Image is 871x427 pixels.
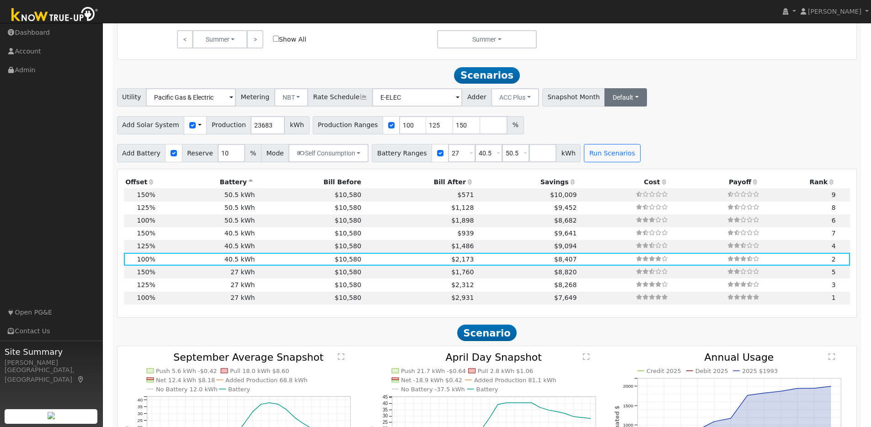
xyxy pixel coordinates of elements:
button: NBT [274,88,309,107]
span: 100% [137,256,155,263]
td: 50.5 kWh [157,214,256,227]
text: 2025 $1993 [742,368,778,374]
img: Know True-Up [7,5,103,26]
circle: onclick="" [522,402,524,404]
span: Rank [809,178,828,186]
span: $10,580 [335,268,361,276]
text:  [338,353,344,360]
text:  [583,353,590,360]
span: $1,486 [451,242,474,250]
circle: onclick="" [548,409,550,411]
span: $10,580 [335,294,361,301]
span: $571 [458,191,474,198]
circle: onclick="" [812,387,816,390]
span: $10,580 [335,204,361,211]
span: $10,580 [335,230,361,237]
span: Metering [235,88,275,107]
button: ACC Plus [491,88,539,107]
span: 3 [832,281,836,288]
button: Run Scenarios [584,144,640,162]
circle: onclick="" [514,402,516,404]
td: 27 kWh [157,278,256,291]
span: Adder [462,88,492,107]
circle: onclick="" [243,423,245,425]
button: Summer [437,30,537,48]
circle: onclick="" [489,417,491,419]
circle: onclick="" [285,409,287,411]
circle: onclick="" [277,404,279,406]
span: Battery Ranges [372,144,432,162]
span: 150% [137,191,155,198]
span: kWh [284,116,309,134]
td: 27 kWh [157,292,256,304]
input: Show All [273,36,279,42]
text: April Day Snapshot [446,352,542,363]
span: $10,009 [550,191,577,198]
span: 2 [832,256,836,263]
button: Summer [192,30,247,48]
span: Cost [644,178,660,186]
circle: onclick="" [829,385,833,389]
th: Bill After [363,176,476,188]
circle: onclick="" [779,390,783,393]
text: Annual Usage [705,352,774,363]
span: Scenario [457,325,517,341]
span: [PERSON_NAME] [808,8,861,15]
th: Offset [124,176,157,188]
text: 25 [138,418,143,423]
label: Show All [273,35,306,44]
circle: onclick="" [729,417,732,421]
circle: onclick="" [260,404,262,406]
td: 50.5 kWh [157,202,256,214]
text: Push 5.6 kWh -$0.42 [156,368,217,374]
circle: onclick="" [302,423,304,425]
span: $2,312 [451,281,474,288]
span: Production [206,116,251,134]
text: 30 [138,411,143,416]
span: $9,641 [554,230,577,237]
span: Add Battery [117,144,166,162]
span: $1,898 [451,217,474,224]
td: 50.5 kWh [157,188,256,201]
circle: onclick="" [581,417,583,419]
span: 5 [832,268,836,276]
text: Net -18.9 kWh $0.42 [401,377,462,384]
span: $9,452 [554,204,577,211]
span: Savings [540,178,569,186]
span: kWh [556,144,581,162]
span: $2,173 [451,256,474,263]
span: 100% [137,294,155,301]
span: $7,649 [554,294,577,301]
text: Battery [228,386,250,393]
span: 9 [832,191,836,198]
span: 100% [137,217,155,224]
circle: onclick="" [573,416,575,418]
circle: onclick="" [556,411,558,413]
span: 1 [832,294,836,301]
text: No Battery -37.5 kWh [401,386,465,393]
span: % [245,144,261,162]
span: % [507,116,524,134]
text: Added Production 81.1 kWh [474,377,556,384]
span: $1,760 [451,268,474,276]
circle: onclick="" [712,420,716,424]
text: Credit 2025 [647,368,681,374]
td: 40.5 kWh [157,227,256,240]
input: Select a Utility [146,88,236,107]
text: 35 [383,407,388,412]
button: Default [604,88,647,107]
span: 6 [832,217,836,224]
circle: onclick="" [497,404,499,406]
text: Pull 2.8 kWh $1.06 [478,368,533,374]
span: Scenarios [454,67,519,84]
circle: onclick="" [294,417,296,419]
text: 2000 [623,384,634,389]
span: Utility [117,88,147,107]
circle: onclick="" [590,418,592,420]
text: Added Production 68.8 kWh [225,377,308,384]
div: [GEOGRAPHIC_DATA], [GEOGRAPHIC_DATA] [5,365,98,384]
text: September Average Snapshot [173,352,324,363]
span: 125% [137,204,155,211]
span: Site Summary [5,346,98,358]
text: 35 [138,404,143,409]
